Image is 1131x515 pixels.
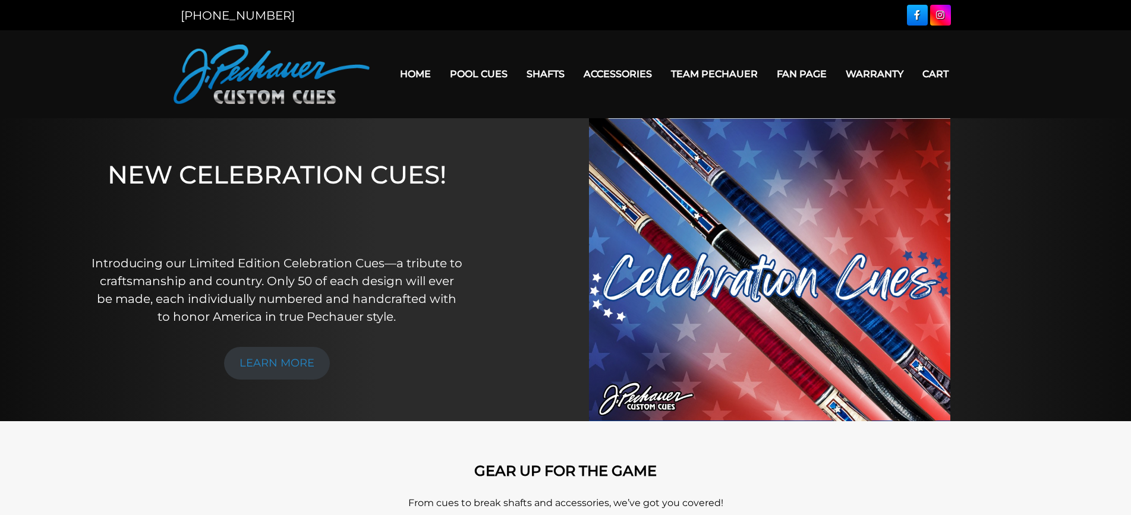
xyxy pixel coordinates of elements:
[517,59,574,89] a: Shafts
[227,496,905,510] p: From cues to break shafts and accessories, we’ve got you covered!
[836,59,913,89] a: Warranty
[574,59,661,89] a: Accessories
[440,59,517,89] a: Pool Cues
[174,45,370,104] img: Pechauer Custom Cues
[91,160,463,238] h1: NEW CELEBRATION CUES!
[661,59,767,89] a: Team Pechauer
[913,59,958,89] a: Cart
[390,59,440,89] a: Home
[91,254,463,326] p: Introducing our Limited Edition Celebration Cues—a tribute to craftsmanship and country. Only 50 ...
[224,347,330,380] a: LEARN MORE
[474,462,657,479] strong: GEAR UP FOR THE GAME
[181,8,295,23] a: [PHONE_NUMBER]
[767,59,836,89] a: Fan Page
